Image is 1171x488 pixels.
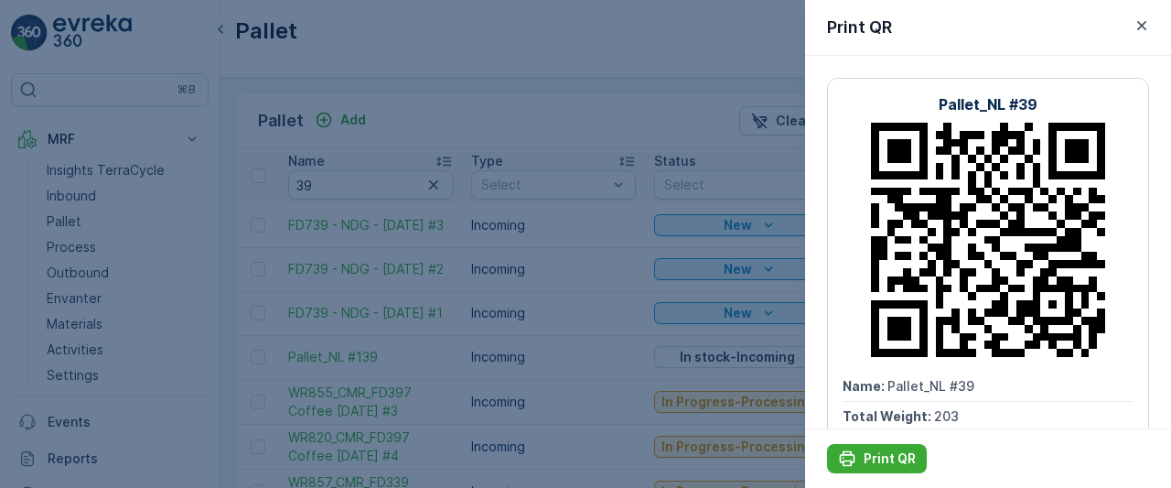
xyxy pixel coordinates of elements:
[827,15,892,40] p: Print QR
[887,378,974,394] span: Pallet_NL #39
[827,444,927,473] button: Print QR
[843,408,934,424] span: Total Weight :
[864,450,916,468] p: Print QR
[843,378,887,394] span: Name :
[939,93,1037,115] p: Pallet_NL #39
[934,408,959,424] span: 203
